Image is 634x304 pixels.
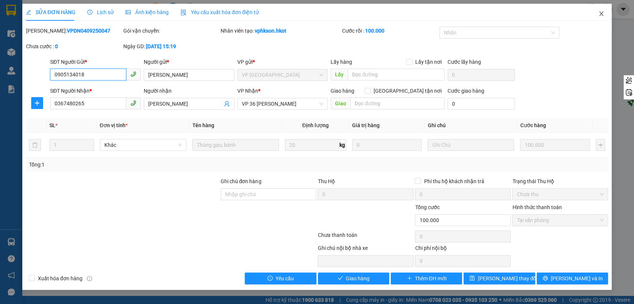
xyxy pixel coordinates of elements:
[144,58,234,66] div: Người gửi
[302,122,329,128] span: Định lượng
[26,9,75,15] span: SỬA ĐƠN HÀNG
[318,244,413,255] div: Ghi chú nội bộ nhà xe
[520,139,590,151] input: 0
[517,189,604,200] span: Chưa thu
[32,100,43,106] span: plus
[596,139,605,151] button: plus
[427,139,514,151] input: Ghi Chú
[352,122,380,128] span: Giá trị hàng
[469,275,475,281] span: save
[317,231,414,244] div: Chưa thanh toán
[415,274,446,282] span: Thêm ĐH mới
[331,98,350,109] span: Giao
[100,122,128,128] span: Đơn vị tính
[49,122,55,128] span: SL
[50,87,141,95] div: SĐT Người Nhận
[448,59,481,65] label: Cước lấy hàng
[126,9,169,15] span: Ảnh kiện hàng
[339,139,346,151] span: kg
[237,88,258,94] span: VP Nhận
[55,43,58,49] b: 0
[181,10,186,16] img: icon
[338,275,343,281] span: check
[331,88,354,94] span: Giao hàng
[478,274,537,282] span: [PERSON_NAME] thay đổi
[342,27,438,35] div: Cước rồi :
[87,9,114,15] span: Lịch sử
[421,177,487,185] span: Phí thu hộ khách nhận trả
[537,272,608,284] button: printer[PERSON_NAME] và In
[87,10,92,15] span: clock-circle
[517,215,604,226] span: Tại văn phòng
[237,58,328,66] div: VP gửi
[543,275,548,281] span: printer
[192,122,214,128] span: Tên hàng
[346,274,370,282] span: Giao hàng
[26,42,122,50] div: Chưa cước :
[26,10,31,15] span: edit
[67,28,110,34] b: VPDN0409250047
[29,161,245,169] div: Tổng: 1
[267,275,273,281] span: exclamation-circle
[35,274,85,282] span: Xuất hóa đơn hàng
[448,69,515,81] input: Cước lấy hàng
[242,69,323,80] span: VP Đà Nẵng
[126,10,131,15] span: picture
[29,139,41,151] button: delete
[123,42,219,50] div: Ngày GD:
[242,98,323,109] span: VP 36 Hồng Tiến
[255,28,286,34] b: vphkson.hkot
[144,87,234,95] div: Người nhận
[318,272,389,284] button: checkGiao hàng
[412,58,445,66] span: Lấy tận nơi
[371,87,445,95] span: [GEOGRAPHIC_DATA] tận nơi
[464,272,535,284] button: save[PERSON_NAME] thay đổi
[512,177,608,185] div: Trạng thái Thu Hộ
[146,43,176,49] b: [DATE] 15:19
[348,69,445,80] input: Dọc đường
[350,98,445,109] input: Dọc đường
[551,274,603,282] span: [PERSON_NAME] và In
[520,122,546,128] span: Cước hàng
[192,139,279,151] input: VD: Bàn, Ghế
[104,139,182,151] span: Khác
[221,188,316,200] input: Ghi chú đơn hàng
[331,69,348,80] span: Lấy
[87,276,92,281] span: info-circle
[276,274,294,282] span: Yêu cầu
[221,178,261,184] label: Ghi chú đơn hàng
[50,58,141,66] div: SĐT Người Gửi
[598,11,604,17] span: close
[318,178,335,184] span: Thu Hộ
[31,97,43,109] button: plus
[181,9,259,15] span: Yêu cầu xuất hóa đơn điện tử
[415,204,439,210] span: Tổng cước
[224,101,230,107] span: user-add
[591,4,612,24] button: Close
[425,118,517,133] th: Ghi chú
[512,204,562,210] label: Hình thức thanh toán
[391,272,462,284] button: plusThêm ĐH mới
[26,27,122,35] div: [PERSON_NAME]:
[365,28,384,34] b: 100.000
[448,98,515,110] input: Cước giao hàng
[245,272,316,284] button: exclamation-circleYêu cầu
[221,27,341,35] div: Nhân viên tạo:
[123,27,219,35] div: Gói vận chuyển:
[130,71,136,77] span: phone
[448,88,484,94] label: Cước giao hàng
[415,244,511,255] div: Chi phí nội bộ
[130,100,136,106] span: phone
[331,59,352,65] span: Lấy hàng
[352,139,422,151] input: 0
[407,275,412,281] span: plus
